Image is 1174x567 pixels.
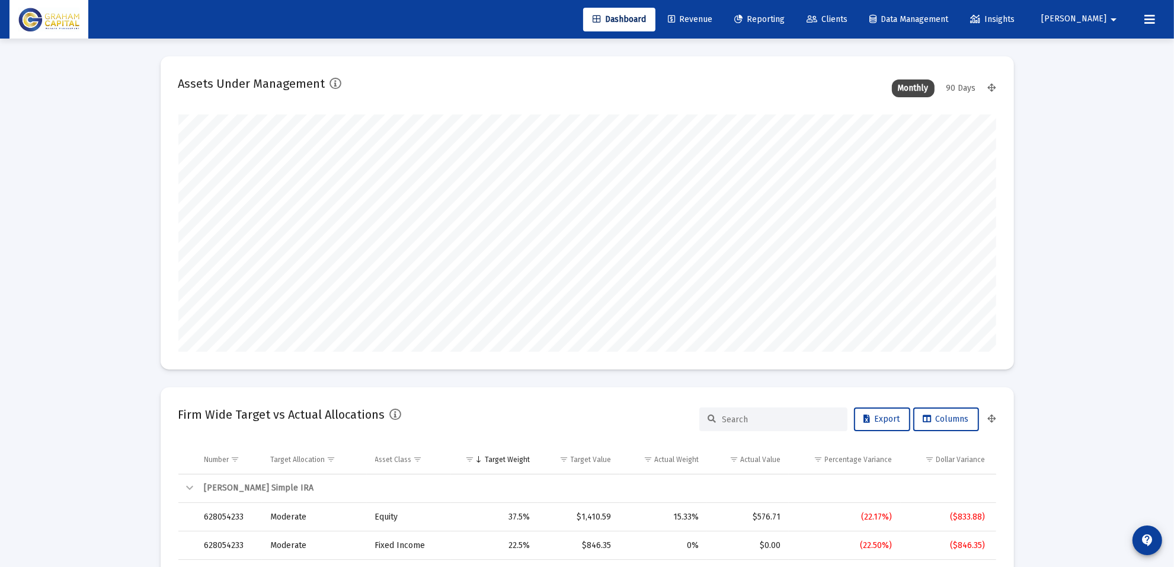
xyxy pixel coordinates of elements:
span: Show filter options for column 'Dollar Variance' [926,455,935,464]
mat-icon: arrow_drop_down [1106,8,1121,31]
span: Show filter options for column 'Number' [231,455,240,464]
div: (22.17%) [797,511,892,523]
span: Show filter options for column 'Target Weight' [465,455,474,464]
div: Target Weight [485,455,530,464]
td: Collapse [178,474,196,503]
td: Column Dollar Variance [901,445,996,474]
span: Data Management [869,14,948,24]
div: Dollar Variance [936,455,986,464]
span: Export [864,414,900,424]
div: $0.00 [715,540,780,552]
span: Show filter options for column 'Actual Value' [730,455,738,464]
div: (22.50%) [797,540,892,552]
td: Column Target Value [538,445,620,474]
td: Moderate [262,531,367,560]
a: Clients [797,8,857,31]
button: Columns [913,407,979,431]
div: $576.71 [715,511,780,523]
td: Moderate [262,503,367,531]
div: Actual Value [740,455,780,464]
span: [PERSON_NAME] [1041,14,1106,24]
div: $1,410.59 [546,511,612,523]
div: [PERSON_NAME] Simple IRA [204,482,986,494]
div: 37.5% [459,511,530,523]
div: ($846.35) [909,540,986,552]
a: Dashboard [583,8,655,31]
div: Asset Class [375,455,412,464]
td: Column Target Weight [451,445,538,474]
a: Insights [961,8,1024,31]
h2: Firm Wide Target vs Actual Allocations [178,405,385,424]
span: Clients [807,14,847,24]
div: Monthly [892,79,935,97]
div: 0% [628,540,699,552]
div: ($833.88) [909,511,986,523]
span: Columns [923,414,969,424]
div: Percentage Variance [825,455,893,464]
span: Show filter options for column 'Target Value' [560,455,569,464]
div: Actual Weight [654,455,699,464]
button: Export [854,407,910,431]
button: [PERSON_NAME] [1027,7,1135,31]
td: Column Actual Value [707,445,789,474]
td: Column Number [196,445,262,474]
div: 15.33% [628,511,699,523]
span: Show filter options for column 'Percentage Variance' [814,455,823,464]
div: Target Value [571,455,612,464]
h2: Assets Under Management [178,74,325,93]
img: Dashboard [18,8,79,31]
span: Dashboard [593,14,646,24]
div: Target Allocation [270,455,325,464]
div: Number [204,455,229,464]
span: Reporting [734,14,785,24]
a: Revenue [658,8,722,31]
div: 22.5% [459,540,530,552]
td: Fixed Income [367,531,451,560]
span: Show filter options for column 'Actual Weight' [644,455,652,464]
span: Show filter options for column 'Target Allocation' [327,455,335,464]
td: 628054233 [196,531,262,560]
span: Show filter options for column 'Asset Class' [414,455,423,464]
div: 90 Days [941,79,982,97]
td: 628054233 [196,503,262,531]
td: Column Target Allocation [262,445,367,474]
mat-icon: contact_support [1140,533,1154,547]
a: Reporting [725,8,794,31]
input: Search [722,415,839,425]
div: $846.35 [546,540,612,552]
span: Revenue [668,14,712,24]
a: Data Management [860,8,958,31]
td: Column Asset Class [367,445,451,474]
td: Column Actual Weight [620,445,707,474]
td: Column Percentage Variance [789,445,900,474]
span: Insights [970,14,1015,24]
td: Equity [367,503,451,531]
